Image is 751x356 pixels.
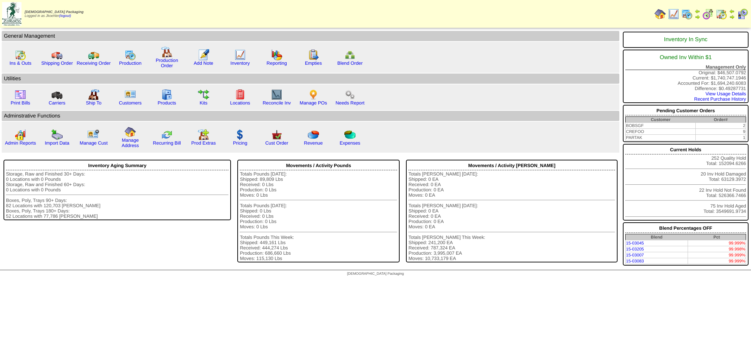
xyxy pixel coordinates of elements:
img: workorder.gif [308,49,319,61]
a: Shipping Order [41,61,73,66]
a: 15-03007 [626,253,644,258]
img: dollar.gif [234,129,246,140]
td: 99.999% [688,252,746,258]
a: Kits [200,100,207,106]
a: Expenses [340,140,361,146]
img: calendarinout.gif [716,8,727,20]
div: 252 Quality Hold Total: 152094.6266 20 Inv Hold Damaged Total: 63129.3972 22 Inv Hold Not Found T... [623,144,749,221]
a: Locations [230,100,250,106]
a: Recurring Bill [153,140,181,146]
img: prodextras.gif [198,129,209,140]
div: Current Holds [625,145,746,154]
td: Utilities [2,74,619,84]
td: PARTAK [626,135,696,141]
td: 99.999% [688,258,746,264]
img: customers.gif [125,89,136,100]
div: Original: $46,507.0792 Current: $1,740,747.1946 Accounted For: $1,694,240.6083 Difference: $0.492... [623,50,749,103]
img: workflow.gif [198,89,209,100]
img: graph2.png [15,129,26,140]
img: truck3.gif [51,89,63,100]
img: graph.gif [271,49,282,61]
a: Empties [305,61,322,66]
a: Products [158,100,176,106]
a: Prod Extras [191,140,216,146]
a: Needs Report [336,100,364,106]
td: CREFOO [626,129,696,135]
a: Add Note [194,61,213,66]
img: calendarprod.gif [125,49,136,61]
a: Manage Address [122,138,139,148]
img: network.png [344,49,356,61]
div: Pending Customer Orders [625,106,746,115]
div: Totals Pounds [DATE]: Shipped: 89,809 Lbs Received: 0 Lbs Production: 0 Lbs Moves: 0 Lbs Totals P... [240,171,397,261]
th: Blend [626,234,688,240]
img: truck.gif [51,49,63,61]
img: line_graph.gif [234,49,246,61]
a: Pricing [233,140,248,146]
a: Blend Order [337,61,363,66]
div: Totals [PERSON_NAME] [DATE]: Shipped: 0 EA Received: 0 EA Production: 0 EA Moves: 0 EA Totals [PE... [408,171,615,261]
div: Movements / Activity Pounds [240,161,397,170]
a: Reconcile Inv [263,100,291,106]
td: 99.998% [688,246,746,252]
img: line_graph.gif [668,8,679,20]
a: Ins & Outs [10,61,31,66]
img: calendarinout.gif [15,49,26,61]
a: (logout) [59,14,71,18]
a: Print Bills [11,100,30,106]
a: 15-03045 [626,241,644,246]
img: truck2.gif [88,49,99,61]
img: workflow.png [344,89,356,100]
a: Production [119,61,142,66]
a: Manage POs [300,100,327,106]
td: 1 [696,135,746,141]
img: factory2.gif [88,89,99,100]
img: arrowright.gif [695,14,700,20]
img: pie_chart.png [308,129,319,140]
img: calendarblend.gif [702,8,714,20]
td: BOBSGF [626,123,696,129]
img: factory.gif [161,46,173,58]
img: locations.gif [234,89,246,100]
td: 9 [696,129,746,135]
div: Management Only [625,64,746,70]
img: arrowleft.gif [695,8,700,14]
div: Owned Inv Within $1 [625,51,746,64]
img: calendarcustomer.gif [737,8,748,20]
td: Adminstrative Functions [2,111,619,121]
a: Cust Order [265,140,288,146]
img: cabinet.gif [161,89,173,100]
th: Customer [626,117,696,123]
img: reconcile.gif [161,129,173,140]
a: Manage Cust [80,140,107,146]
a: Admin Reports [5,140,36,146]
a: Ship To [86,100,101,106]
img: arrowright.gif [729,14,735,20]
img: pie_chart2.png [344,129,356,140]
a: Import Data [45,140,69,146]
img: import.gif [51,129,63,140]
td: General Management [2,31,619,41]
span: Logged in as Jkoehler [25,10,83,18]
img: managecust.png [87,129,100,140]
div: Blend Percentages OFF [625,224,746,233]
img: invoice2.gif [15,89,26,100]
div: Storage, Raw and Finished 30+ Days: 0 Locations with 0 Pounds Storage, Raw and Finished 60+ Days:... [6,171,229,219]
img: po.png [308,89,319,100]
td: 99.999% [688,240,746,246]
img: zoroco-logo-small.webp [2,2,21,26]
th: Order# [696,117,746,123]
a: 15-03205 [626,247,644,252]
td: 2 [696,123,746,129]
a: Revenue [304,140,323,146]
span: [DEMOGRAPHIC_DATA] Packaging [347,272,404,276]
div: Inventory In Sync [625,33,746,46]
span: [DEMOGRAPHIC_DATA] Packaging [25,10,83,14]
img: home.gif [655,8,666,20]
img: home.gif [125,126,136,138]
a: Receiving Order [77,61,111,66]
a: Inventory [231,61,250,66]
img: orders.gif [198,49,209,61]
a: 15-03083 [626,259,644,263]
a: Carriers [49,100,65,106]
